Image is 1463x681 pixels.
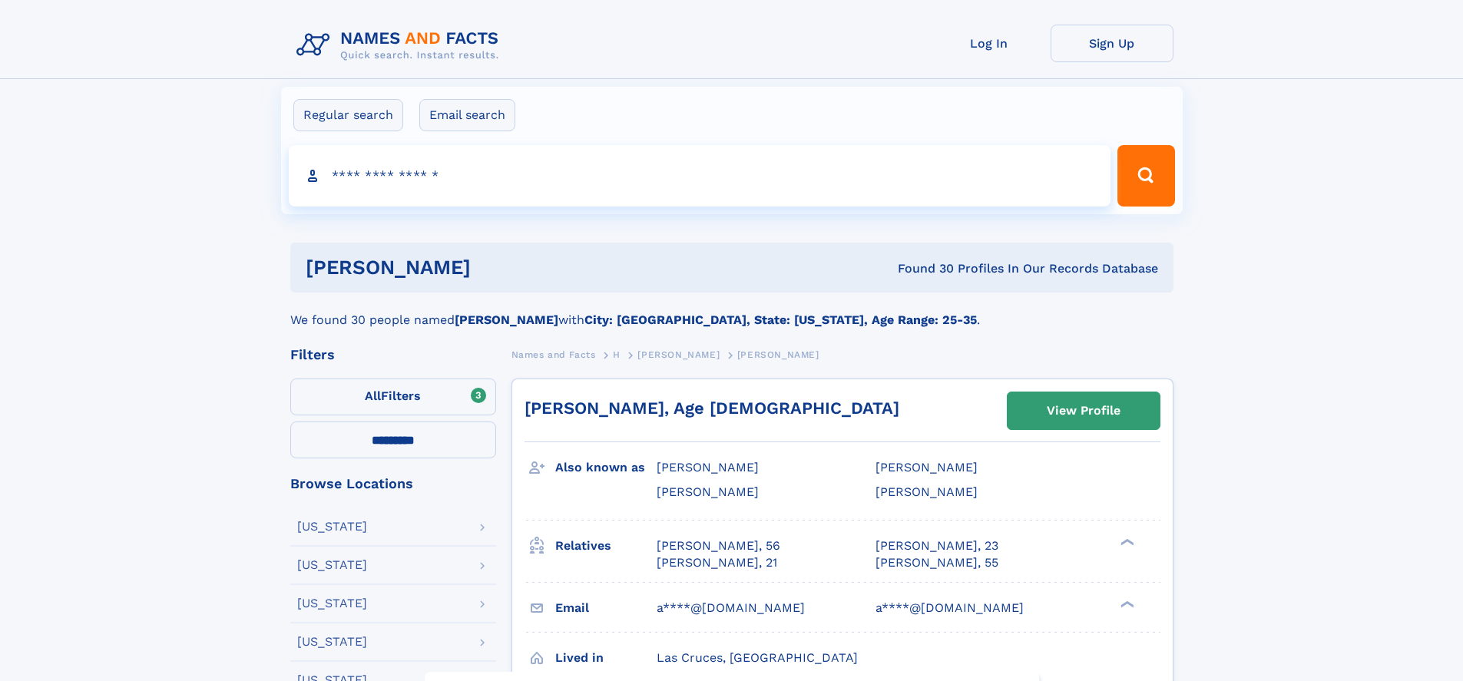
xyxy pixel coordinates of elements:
[657,484,759,499] span: [PERSON_NAME]
[657,537,780,554] a: [PERSON_NAME], 56
[613,345,621,364] a: H
[290,348,496,362] div: Filters
[657,460,759,474] span: [PERSON_NAME]
[290,379,496,415] label: Filters
[511,345,596,364] a: Names and Facts
[555,645,657,671] h3: Lived in
[290,293,1173,329] div: We found 30 people named with .
[637,345,720,364] a: [PERSON_NAME]
[684,260,1158,277] div: Found 30 Profiles In Our Records Database
[555,455,657,481] h3: Also known as
[525,398,899,418] a: [PERSON_NAME], Age [DEMOGRAPHIC_DATA]
[290,25,511,66] img: Logo Names and Facts
[584,312,977,327] b: City: [GEOGRAPHIC_DATA], State: [US_STATE], Age Range: 25-35
[555,595,657,621] h3: Email
[737,349,819,360] span: [PERSON_NAME]
[613,349,621,360] span: H
[1051,25,1173,62] a: Sign Up
[928,25,1051,62] a: Log In
[637,349,720,360] span: [PERSON_NAME]
[455,312,558,327] b: [PERSON_NAME]
[875,537,998,554] a: [PERSON_NAME], 23
[297,521,367,533] div: [US_STATE]
[875,554,998,571] a: [PERSON_NAME], 55
[1047,393,1120,428] div: View Profile
[875,484,978,499] span: [PERSON_NAME]
[1117,145,1174,207] button: Search Button
[297,559,367,571] div: [US_STATE]
[1117,599,1135,609] div: ❯
[365,388,381,403] span: All
[297,597,367,610] div: [US_STATE]
[1117,537,1135,547] div: ❯
[290,477,496,491] div: Browse Locations
[297,636,367,648] div: [US_STATE]
[875,460,978,474] span: [PERSON_NAME]
[657,650,858,665] span: Las Cruces, [GEOGRAPHIC_DATA]
[419,99,515,131] label: Email search
[1008,392,1160,429] a: View Profile
[293,99,403,131] label: Regular search
[657,554,777,571] a: [PERSON_NAME], 21
[555,533,657,559] h3: Relatives
[306,258,684,277] h1: [PERSON_NAME]
[289,145,1111,207] input: search input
